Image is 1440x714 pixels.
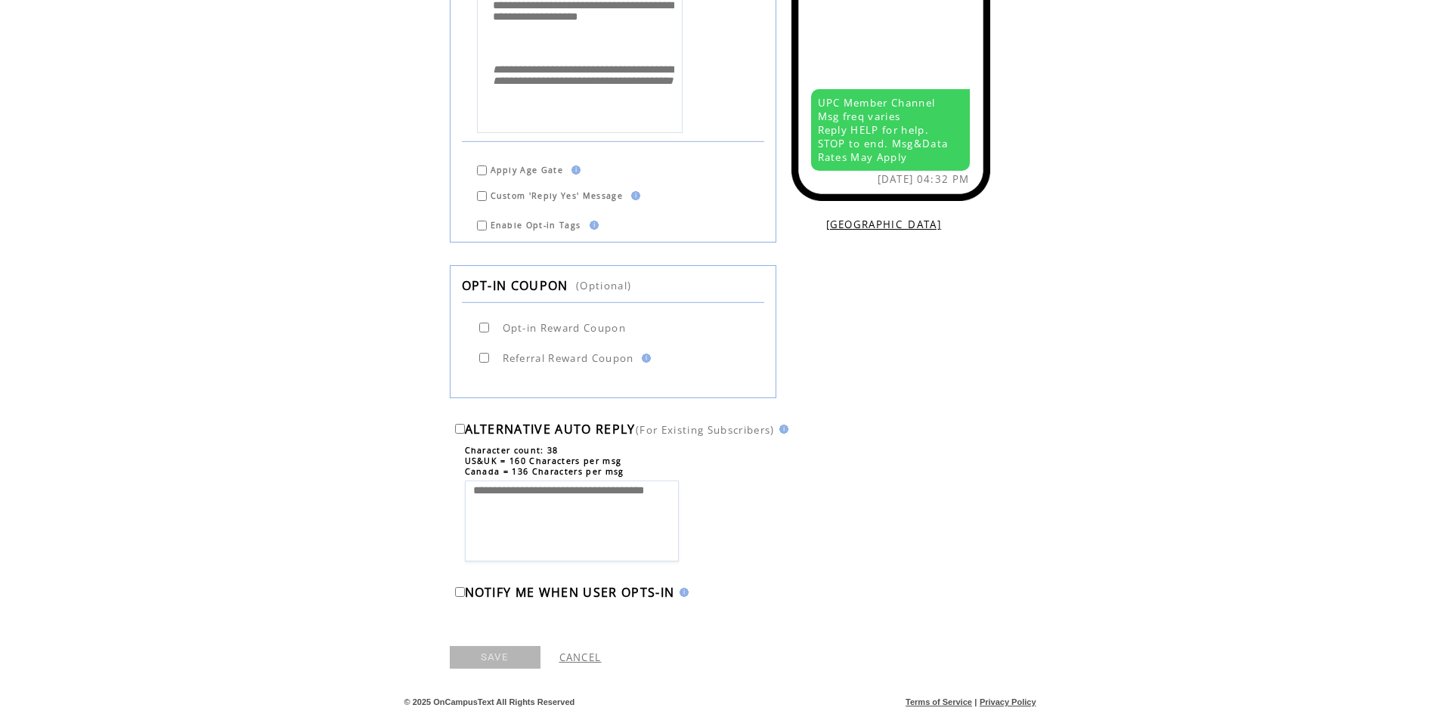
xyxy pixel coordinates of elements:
a: SAVE [450,646,540,669]
span: Canada = 136 Characters per msg [465,466,624,477]
span: Referral Reward Coupon [503,351,634,365]
span: (Optional) [576,279,631,292]
span: UPC Member Channel Msg freq varies Reply HELP for help. STOP to end. Msg&Data Rates May Apply [818,96,949,164]
span: Character count: 38 [465,445,559,456]
span: © 2025 OnCampusText All Rights Reserved [404,697,575,706]
a: CANCEL [559,651,602,664]
img: help.gif [675,588,689,597]
img: help.gif [775,425,788,434]
span: US&UK = 160 Characters per msg [465,456,622,466]
img: help.gif [637,354,651,363]
span: Enable Opt-in Tags [491,220,581,230]
img: help.gif [567,165,581,175]
img: help.gif [627,191,640,200]
a: Privacy Policy [980,697,1036,706]
span: OPT-IN COUPON [462,277,568,294]
span: Custom 'Reply Yes' Message [491,190,624,201]
a: [GEOGRAPHIC_DATA] [826,218,942,231]
span: Opt-in Reward Coupon [503,321,627,335]
span: Apply Age Gate [491,165,564,175]
a: Terms of Service [906,697,972,706]
img: help.gif [585,221,599,230]
span: NOTIFY ME WHEN USER OPTS-IN [465,584,675,601]
span: | [974,697,977,706]
span: ALTERNATIVE AUTO REPLY [465,421,636,437]
span: (For Existing Subscribers) [636,423,775,437]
